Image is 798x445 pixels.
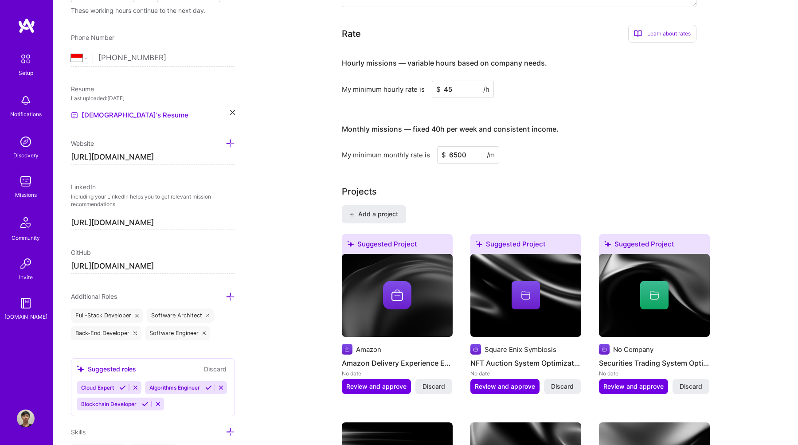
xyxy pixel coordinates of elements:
[347,241,354,247] i: icon SuggestedTeams
[77,364,136,374] div: Suggested roles
[342,344,352,355] img: Company logo
[673,379,709,394] button: Discard
[342,379,411,394] button: Review and approve
[81,384,114,391] span: Cloud Expert
[487,150,495,160] span: /m
[17,410,35,427] img: User Avatar
[205,384,212,391] i: Accept
[71,34,114,41] span: Phone Number
[133,332,137,335] i: icon Close
[342,369,453,378] div: No date
[17,294,35,312] img: guide book
[342,234,453,258] div: Suggested Project
[634,30,642,38] i: icon BookOpen
[17,92,35,109] img: bell
[71,308,143,323] div: Full-Stack Developer
[17,172,35,190] img: teamwork
[145,326,211,340] div: Software Engineer
[71,94,235,103] div: Last uploaded: [DATE]
[551,382,574,391] span: Discard
[71,110,188,121] a: [DEMOGRAPHIC_DATA]'s Resume
[71,150,235,164] input: http://...
[604,241,611,247] i: icon SuggestedTeams
[470,254,581,337] img: cover
[349,210,398,219] span: Add a project
[71,140,94,147] span: Website
[135,314,139,317] i: icon Close
[603,382,664,391] span: Review and approve
[15,410,37,427] a: User Avatar
[356,345,381,354] div: Amazon
[432,81,494,98] input: XXX
[201,364,229,374] button: Discard
[599,379,668,394] button: Review and approve
[71,85,94,93] span: Resume
[613,345,653,354] div: No Company
[4,312,47,321] div: [DOMAIN_NAME]
[342,185,377,198] div: Projects
[437,146,499,164] input: XXX
[71,326,141,340] div: Back-End Developer
[147,308,214,323] div: Software Architect
[13,151,39,160] div: Discovery
[19,68,33,78] div: Setup
[15,190,37,199] div: Missions
[470,357,581,369] h4: NFT Auction System Optimization
[599,254,710,337] img: cover
[342,27,361,40] div: Rate
[346,382,407,391] span: Review and approve
[599,344,610,355] img: Company logo
[470,369,581,378] div: No date
[16,50,35,68] img: setup
[155,401,161,407] i: Reject
[71,112,78,119] img: Resume
[203,332,206,335] i: icon Close
[349,212,354,217] i: icon PlusBlack
[342,59,547,67] h4: Hourly missions — variable hours based on company needs.
[383,281,411,309] img: Company logo
[475,382,535,391] span: Review and approve
[342,85,425,94] div: My minimum hourly rate is
[12,233,40,242] div: Community
[599,234,710,258] div: Suggested Project
[342,205,406,223] button: Add a project
[142,401,149,407] i: Accept
[149,384,200,391] span: Algorithms Engineer
[470,379,540,394] button: Review and approve
[71,293,117,300] span: Additional Roles
[628,25,696,43] div: Learn about rates
[81,401,137,407] span: Blockchain Developer
[218,384,224,391] i: Reject
[71,183,96,191] span: LinkedIn
[342,150,430,160] div: My minimum monthly rate is
[98,45,235,71] input: +1 (000) 000-0000
[17,255,35,273] img: Invite
[19,273,33,282] div: Invite
[71,249,91,256] span: GitHub
[15,212,36,233] img: Community
[230,110,235,115] i: icon Close
[470,234,581,258] div: Suggested Project
[10,109,42,119] div: Notifications
[442,150,446,160] span: $
[119,384,126,391] i: Accept
[599,369,710,378] div: No date
[415,379,452,394] button: Discard
[77,365,84,373] i: icon SuggestedTeams
[18,18,35,34] img: logo
[599,357,710,369] h4: Securities Trading System Optimization
[680,382,702,391] span: Discard
[470,344,481,355] img: Company logo
[342,357,453,369] h4: Amazon Delivery Experience Enhancement
[132,384,139,391] i: Reject
[17,133,35,151] img: discovery
[483,85,489,94] span: /h
[71,6,235,15] div: These working hours continue to the next day.
[422,382,445,391] span: Discard
[436,85,441,94] span: $
[71,428,86,436] span: Skills
[342,254,453,337] img: cover
[342,125,559,133] h4: Monthly missions — fixed 40h per week and consistent income.
[71,193,235,208] p: Including your LinkedIn helps you to get relevant mission recommendations.
[476,241,482,247] i: icon SuggestedTeams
